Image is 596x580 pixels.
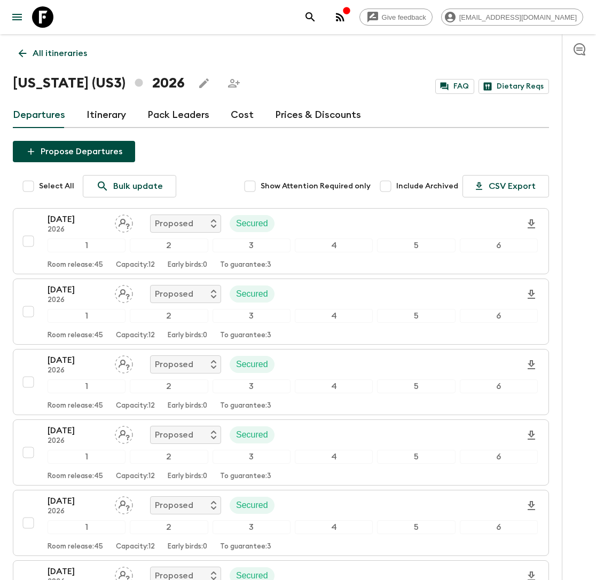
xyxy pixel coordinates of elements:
p: 2026 [48,507,106,516]
div: Secured [230,215,275,232]
span: Assign pack leader [115,499,133,508]
div: 5 [377,520,455,534]
button: [DATE]2026Assign pack leaderProposedSecured123456Room release:45Capacity:12Early birds:0To guaran... [13,419,549,486]
p: [DATE] [48,424,106,437]
span: Assign pack leader [115,288,133,297]
div: 3 [213,239,291,252]
div: 5 [377,239,455,252]
div: 5 [377,309,455,323]
a: Bulk update [83,175,176,197]
div: 2 [130,239,208,252]
p: Room release: 45 [48,331,103,340]
p: Capacity: 12 [116,402,155,410]
span: Include Archived [396,181,458,192]
div: 3 [213,520,291,534]
span: Assign pack leader [115,570,133,578]
div: 2 [130,450,208,464]
p: [DATE] [48,565,106,578]
p: All itineraries [33,47,87,60]
p: To guarantee: 3 [220,331,271,340]
svg: Download Onboarding [525,359,538,371]
h1: [US_STATE] (US3) 2026 [13,73,185,94]
button: CSV Export [462,175,549,197]
p: Capacity: 12 [116,331,155,340]
div: 2 [130,379,208,393]
p: Bulk update [113,180,163,193]
p: [DATE] [48,283,106,296]
div: 3 [213,309,291,323]
button: search adventures [300,6,321,28]
p: Secured [236,358,268,371]
a: Give feedback [359,9,433,26]
div: 1 [48,239,126,252]
p: [DATE] [48,354,106,367]
p: Room release: 45 [48,543,103,551]
div: 5 [377,450,455,464]
a: Itinerary [87,102,126,128]
a: Pack Leaders [147,102,209,128]
p: Capacity: 12 [116,543,155,551]
button: Propose Departures [13,141,135,162]
p: Secured [236,428,268,441]
p: 2026 [48,226,106,234]
p: Early birds: 0 [168,261,207,269]
svg: Download Onboarding [525,218,538,231]
div: 6 [460,239,538,252]
div: 6 [460,450,538,464]
p: Early birds: 0 [168,543,207,551]
p: Proposed [155,358,193,371]
p: 2026 [48,367,106,375]
p: Secured [236,217,268,230]
div: 5 [377,379,455,393]
div: 4 [295,520,373,534]
button: Edit this itinerary [193,73,215,94]
a: Departures [13,102,65,128]
div: 1 [48,520,126,534]
span: [EMAIL_ADDRESS][DOMAIN_NAME] [453,13,583,21]
p: Room release: 45 [48,472,103,481]
div: 4 [295,309,373,323]
span: Select All [39,181,74,192]
a: Dietary Reqs [479,79,549,94]
p: To guarantee: 3 [220,472,271,481]
svg: Download Onboarding [525,429,538,442]
div: Secured [230,285,275,303]
p: Proposed [155,499,193,512]
button: [DATE]2026Assign pack leaderProposedSecured123456Room release:45Capacity:12Early birds:0To guaran... [13,279,549,345]
button: menu [6,6,28,28]
span: Give feedback [376,13,432,21]
p: Room release: 45 [48,402,103,410]
a: FAQ [435,79,474,94]
p: Proposed [155,217,193,230]
div: Secured [230,497,275,514]
div: Secured [230,356,275,373]
span: Assign pack leader [115,429,133,438]
span: Share this itinerary [223,73,245,94]
div: 6 [460,309,538,323]
p: Capacity: 12 [116,472,155,481]
span: Show Attention Required only [261,181,371,192]
p: Early birds: 0 [168,402,207,410]
p: To guarantee: 3 [220,402,271,410]
p: To guarantee: 3 [220,543,271,551]
span: Assign pack leader [115,359,133,367]
p: Proposed [155,428,193,441]
div: 6 [460,379,538,393]
div: 4 [295,379,373,393]
div: 3 [213,450,291,464]
div: [EMAIL_ADDRESS][DOMAIN_NAME] [441,9,583,26]
p: To guarantee: 3 [220,261,271,269]
p: [DATE] [48,213,106,226]
a: All itineraries [13,43,93,64]
p: Proposed [155,288,193,300]
div: 2 [130,309,208,323]
div: 1 [48,379,126,393]
div: 6 [460,520,538,534]
p: [DATE] [48,495,106,507]
button: [DATE]2026Assign pack leaderProposedSecured123456Room release:45Capacity:12Early birds:0To guaran... [13,490,549,556]
div: 4 [295,450,373,464]
p: Early birds: 0 [168,472,207,481]
button: [DATE]2026Assign pack leaderProposedSecured123456Room release:45Capacity:12Early birds:0To guaran... [13,349,549,415]
button: [DATE]2026Assign pack leaderProposedSecured123456Room release:45Capacity:12Early birds:0To guaran... [13,208,549,274]
div: 3 [213,379,291,393]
